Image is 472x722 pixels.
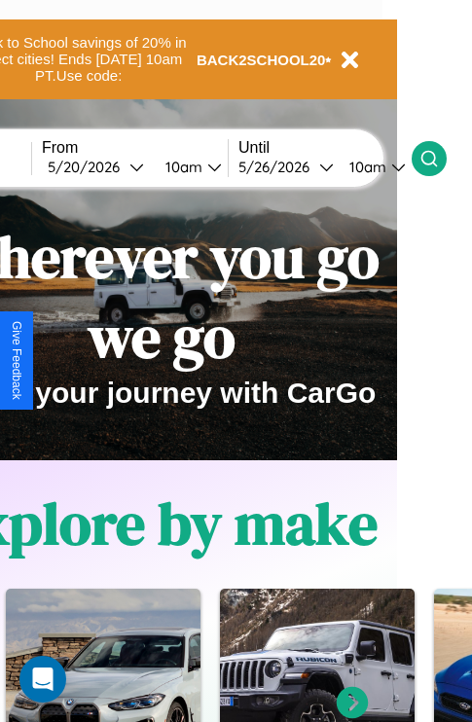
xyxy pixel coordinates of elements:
div: 5 / 26 / 2026 [238,158,319,176]
b: BACK2SCHOOL20 [197,52,326,68]
button: 10am [334,157,412,177]
div: 10am [340,158,391,176]
button: 5/20/2026 [42,157,150,177]
div: Give Feedback [10,321,23,400]
button: 10am [150,157,228,177]
label: Until [238,139,412,157]
label: From [42,139,228,157]
div: 5 / 20 / 2026 [48,158,129,176]
div: 10am [156,158,207,176]
div: Open Intercom Messenger [19,656,66,703]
